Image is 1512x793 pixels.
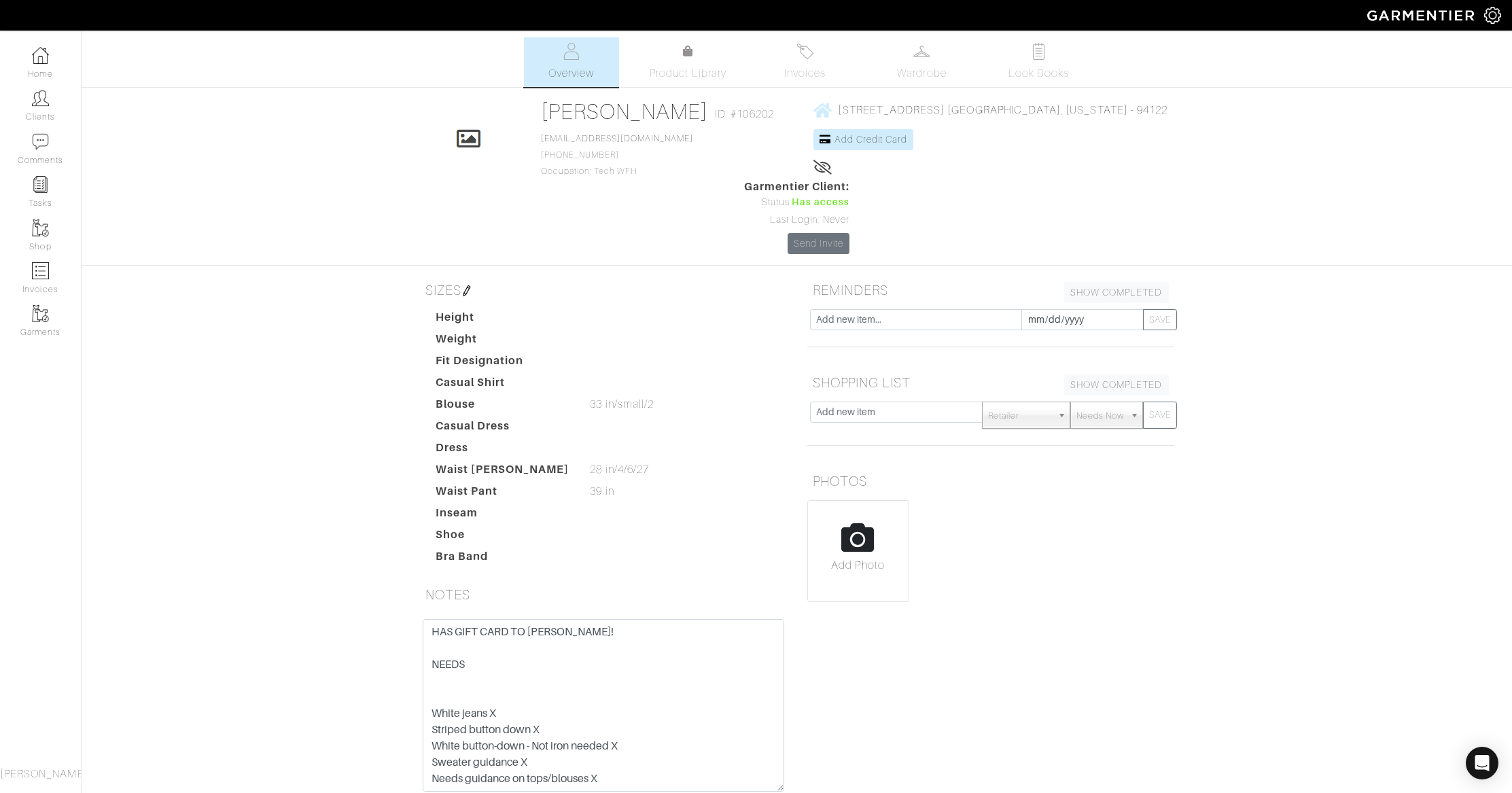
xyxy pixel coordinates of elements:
[541,134,693,176] span: [PHONE_NUMBER] Occupation: Tech WFH
[425,461,580,483] dt: Waist [PERSON_NAME]
[425,309,580,331] dt: Height
[796,43,813,60] img: orders-27d20c2124de7fd6de4e0e44c1d41de31381a507db9b33961299e4e07d508b8c.svg
[423,619,784,792] textarea: HAS GIFT CARD TO [PERSON_NAME]! NEEDS White jeans X Striped button down X White button-down - Not...
[425,374,580,396] dt: Casual Shirt
[807,468,1174,495] h5: PHOTOS
[425,483,580,505] dt: Waist Pant
[813,101,1167,118] a: [STREET_ADDRESS] [GEOGRAPHIC_DATA], [US_STATE] - 94122
[813,129,913,150] a: Add Credit Card
[461,285,472,296] img: pen-cf24a1663064a2ec1b9c1bd2387e9de7a2fa800b781884d57f21acf72779bad2.png
[1076,402,1124,429] span: Needs Now
[32,305,49,322] img: garments-icon-b7da505a4dc4fd61783c78ac3ca0ef83fa9d6f193b1c9dc38574b1d14d53ca28.png
[784,65,826,82] span: Invoices
[541,134,693,143] a: [EMAIL_ADDRESS][DOMAIN_NAME]
[32,219,49,236] img: garments-icon-b7da505a4dc4fd61783c78ac3ca0ef83fa9d6f193b1c9dc38574b1d14d53ca28.png
[715,106,774,122] span: ID: #106202
[548,65,594,82] span: Overview
[1008,65,1069,82] span: Look Books
[988,402,1052,429] span: Retailer
[1143,309,1177,330] button: SAVE
[32,90,49,107] img: clients-icon-6bae9207a08558b7cb47a8932f037763ab4055f8c8b6bfacd5dc20c3e0201464.png
[590,483,614,499] span: 39 in
[425,527,580,548] dt: Shoe
[807,369,1174,396] h5: SHOPPING LIST
[420,277,787,304] h5: SIZES
[1360,3,1484,27] img: garmentier-logo-header-white-b43fb05a5012e4ada735d5af1a66efaba907eab6374d6393d1fbf88cb4ef424d.png
[788,233,850,254] a: Send Invite
[991,37,1087,87] a: Look Books
[425,396,580,418] dt: Blouse
[425,505,580,527] dt: Inseam
[541,99,709,124] a: [PERSON_NAME]
[792,195,850,210] span: Has access
[650,65,726,82] span: Product Library
[641,43,736,82] a: Product Library
[425,331,580,353] dt: Weight
[1466,747,1498,779] div: Open Intercom Messenger
[425,548,580,570] dt: Bra Band
[1143,402,1177,429] button: SAVE
[810,309,1022,330] input: Add new item...
[810,402,983,423] input: Add new item
[744,179,850,195] span: Garmentier Client:
[1064,374,1169,395] a: SHOW COMPLETED
[913,43,930,60] img: wardrobe-487a4870c1b7c33e795ec22d11cfc2ed9d08956e64fb3008fe2437562e282088.svg
[425,353,580,374] dt: Fit Designation
[590,461,649,478] span: 28 in/4/6/27
[32,262,49,279] img: orders-icon-0abe47150d42831381b5fb84f609e132dff9fe21cb692f30cb5eec754e2cba89.png
[838,104,1167,116] span: [STREET_ADDRESS] [GEOGRAPHIC_DATA], [US_STATE] - 94122
[897,65,946,82] span: Wardrobe
[744,213,850,228] div: Last Login: Never
[1064,282,1169,303] a: SHOW COMPLETED
[1484,7,1501,24] img: gear-icon-white-bd11855cb880d31180b6d7d6211b90ccbf57a29d726f0c71d8c61bd08dd39cc2.png
[834,134,908,145] span: Add Credit Card
[425,440,580,461] dt: Dress
[744,195,850,210] div: Status:
[32,133,49,150] img: comment-icon-a0a6a9ef722e966f86d9cbdc48e553b5cf19dbc54f86b18d962a5391bc8f6eb6.png
[758,37,853,87] a: Invoices
[32,176,49,193] img: reminder-icon-8004d30b9f0a5d33ae49ab947aed9ed385cf756f9e5892f1edd6e32f2345188e.png
[590,396,654,412] span: 33 in/small/2
[32,47,49,64] img: dashboard-icon-dbcd8f5a0b271acd01030246c82b418ddd0df26cd7fceb0bd07c9910d44c42f6.png
[563,43,580,60] img: basicinfo-40fd8af6dae0f16599ec9e87c0ef1c0a1fdea2edbe929e3d69a839185d80c458.svg
[524,37,619,87] a: Overview
[875,37,970,87] a: Wardrobe
[1030,43,1047,60] img: todo-9ac3debb85659649dc8f770b8b6100bb5dab4b48dedcbae339e5042a72dfd3cc.svg
[807,277,1174,304] h5: REMINDERS
[425,418,580,440] dt: Casual Dress
[420,581,787,608] h5: NOTES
